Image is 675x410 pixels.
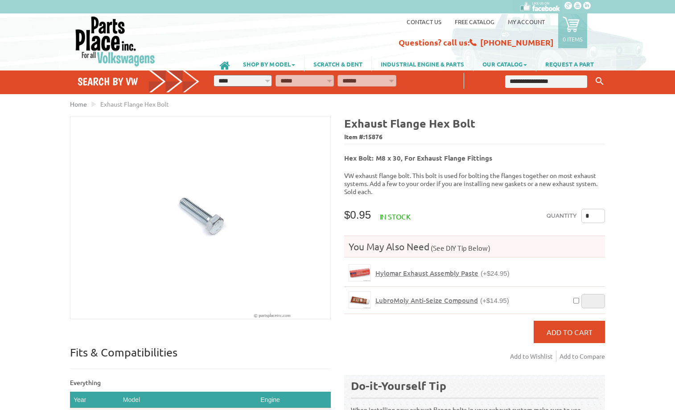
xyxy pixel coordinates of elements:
p: VW exhaust flange bolt. This bolt is used for bolting the flanges together on most exhaust system... [344,171,605,195]
h4: Search by VW [78,75,200,88]
span: LubroMoly Anti-Seize Compound [375,296,478,305]
a: LubroMoly Anti-Seize Compound [349,291,371,309]
a: Hylomar Exhaust Assembly Paste(+$24.95) [375,269,510,277]
span: (+$24.95) [481,269,510,277]
a: Home [70,100,87,108]
button: Keyword Search [593,74,606,89]
span: Exhaust Flange Hex Bolt [100,100,169,108]
span: Hylomar Exhaust Assembly Paste [375,269,478,277]
img: LubroMoly Anti-Seize Compound [349,292,370,308]
a: My Account [508,18,545,25]
span: (+$14.95) [480,297,509,304]
a: REQUEST A PART [536,56,603,71]
a: SCRATCH & DENT [305,56,371,71]
b: Hex Bolt: M8 x 30, For Exhaust Flange Fittings [344,153,492,162]
th: Engine [257,392,331,408]
img: Exhaust Flange Hex Bolt [70,116,330,319]
a: Free Catalog [455,18,494,25]
a: Add to Compare [560,351,605,362]
span: $0.95 [344,209,371,221]
a: LubroMoly Anti-Seize Compound(+$14.95) [375,296,509,305]
h4: You May Also Need [344,240,605,253]
a: Add to Wishlist [510,351,556,362]
span: Add to Cart [547,327,593,336]
a: INDUSTRIAL ENGINE & PARTS [372,56,473,71]
th: Model [119,392,257,408]
span: (See DIY Tip Below) [429,244,490,252]
a: OUR CATALOG [473,56,536,71]
a: 0 items [558,13,587,48]
b: Do-it-Yourself Tip [351,378,446,393]
img: Hylomar Exhaust Assembly Paste [349,265,370,281]
p: Fits & Compatibilities [70,345,331,369]
p: 0 items [563,35,583,43]
button: Add to Cart [534,321,605,343]
a: Contact us [407,18,441,25]
th: Year [70,392,119,408]
span: Item #: [344,131,605,144]
p: Everything [70,378,331,387]
img: Parts Place Inc! [74,16,156,67]
a: SHOP BY MODEL [234,56,304,71]
label: Quantity [547,209,577,223]
b: Exhaust Flange Hex Bolt [344,116,475,130]
span: 15876 [365,133,383,141]
span: In stock [380,212,411,221]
